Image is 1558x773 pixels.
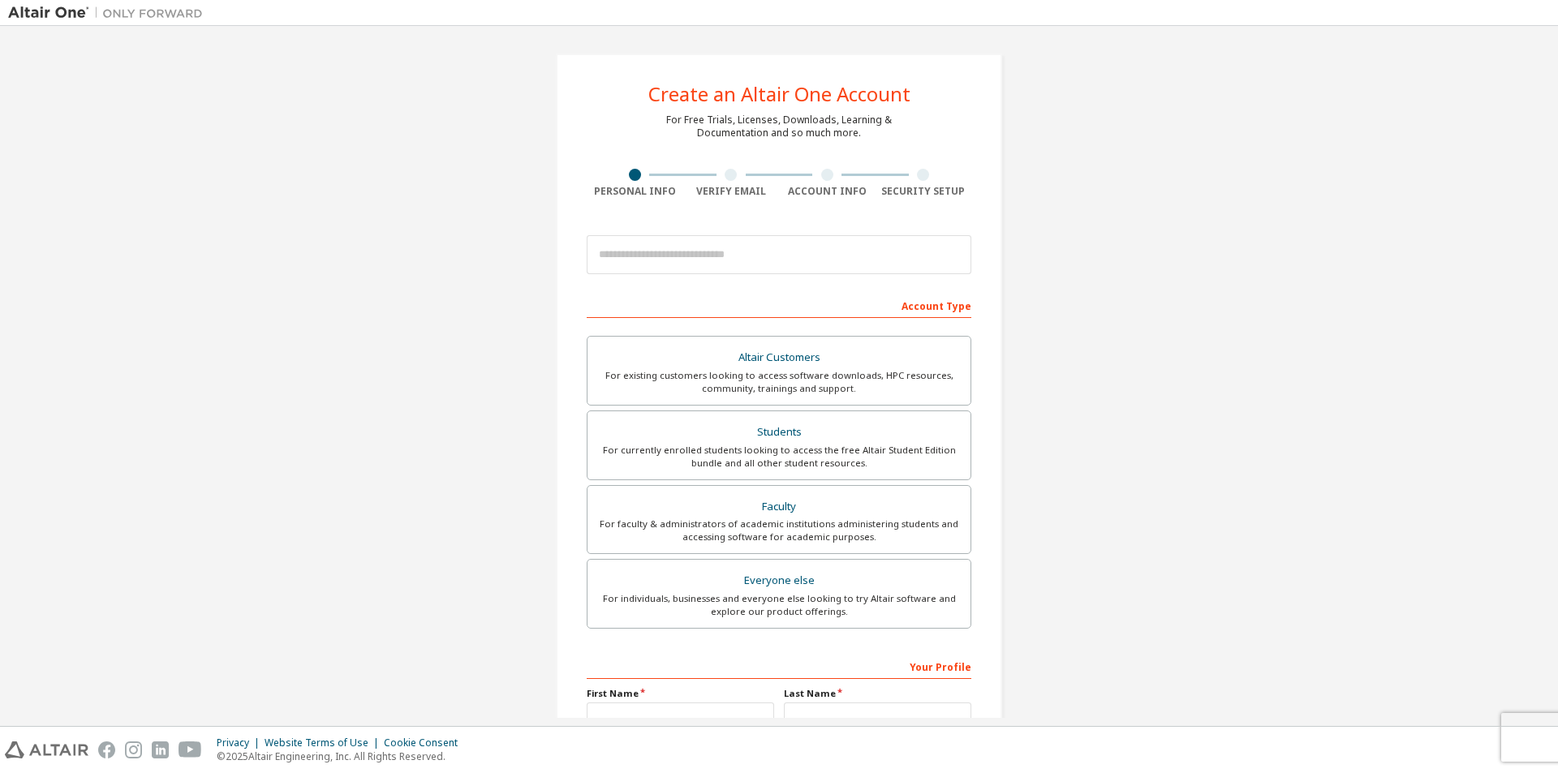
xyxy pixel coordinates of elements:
div: Cookie Consent [384,736,467,749]
div: For existing customers looking to access software downloads, HPC resources, community, trainings ... [597,369,961,395]
div: For currently enrolled students looking to access the free Altair Student Edition bundle and all ... [597,444,961,470]
div: For faculty & administrators of academic institutions administering students and accessing softwa... [597,517,961,543]
img: Altair One [8,5,211,21]
div: Privacy [217,736,265,749]
div: Faculty [597,496,961,518]
label: First Name [587,687,774,700]
div: Security Setup [876,185,972,198]
div: Account Info [779,185,876,198]
div: Personal Info [587,185,683,198]
p: © 2025 Altair Engineering, Inc. All Rights Reserved. [217,749,467,763]
div: Website Terms of Use [265,736,384,749]
div: For individuals, businesses and everyone else looking to try Altair software and explore our prod... [597,592,961,618]
img: facebook.svg [98,741,115,758]
div: Students [597,421,961,444]
img: altair_logo.svg [5,741,88,758]
img: youtube.svg [179,741,202,758]
div: Your Profile [587,653,971,679]
div: Account Type [587,292,971,318]
div: Verify Email [683,185,780,198]
div: Everyone else [597,569,961,592]
div: For Free Trials, Licenses, Downloads, Learning & Documentation and so much more. [666,114,892,140]
img: instagram.svg [125,741,142,758]
div: Create an Altair One Account [648,84,910,104]
img: linkedin.svg [152,741,169,758]
div: Altair Customers [597,346,961,369]
label: Last Name [784,687,971,700]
